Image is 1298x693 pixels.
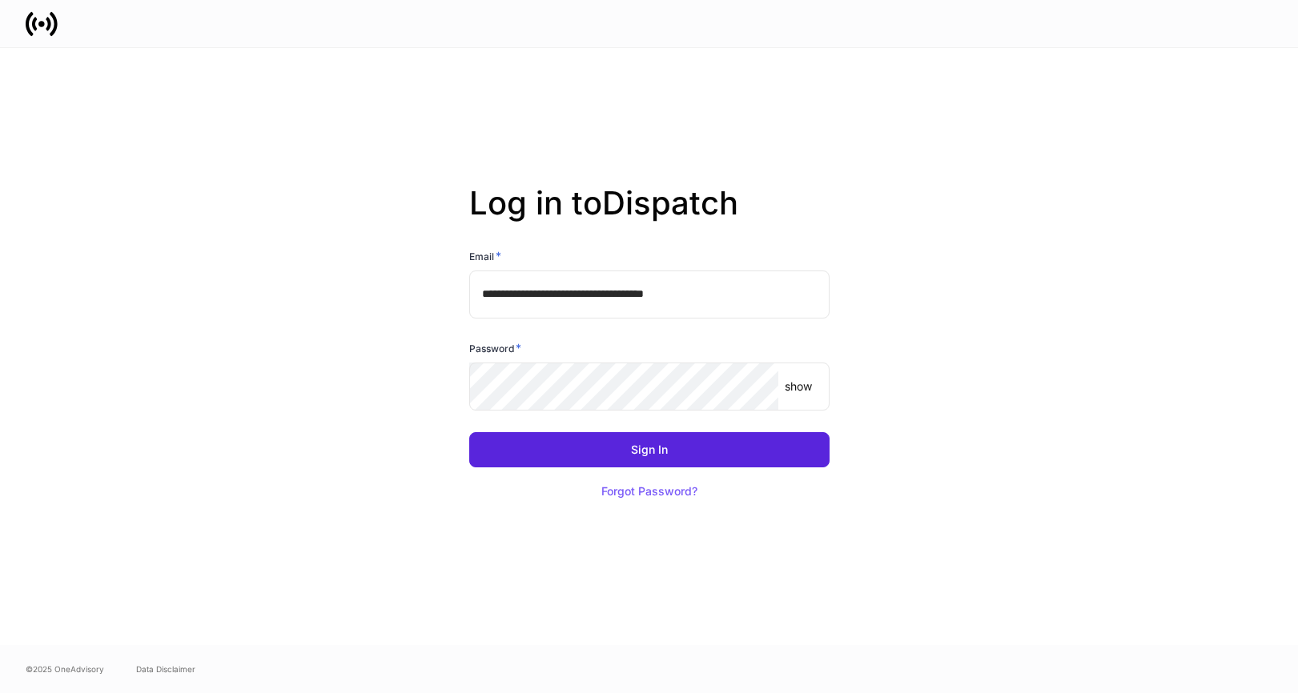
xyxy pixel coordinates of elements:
[785,379,812,395] p: show
[469,248,501,264] h6: Email
[601,486,697,497] div: Forgot Password?
[469,432,830,467] button: Sign In
[469,340,521,356] h6: Password
[581,474,717,509] button: Forgot Password?
[469,184,830,248] h2: Log in to Dispatch
[631,444,668,455] div: Sign In
[26,663,104,675] span: © 2025 OneAdvisory
[136,663,195,675] a: Data Disclaimer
